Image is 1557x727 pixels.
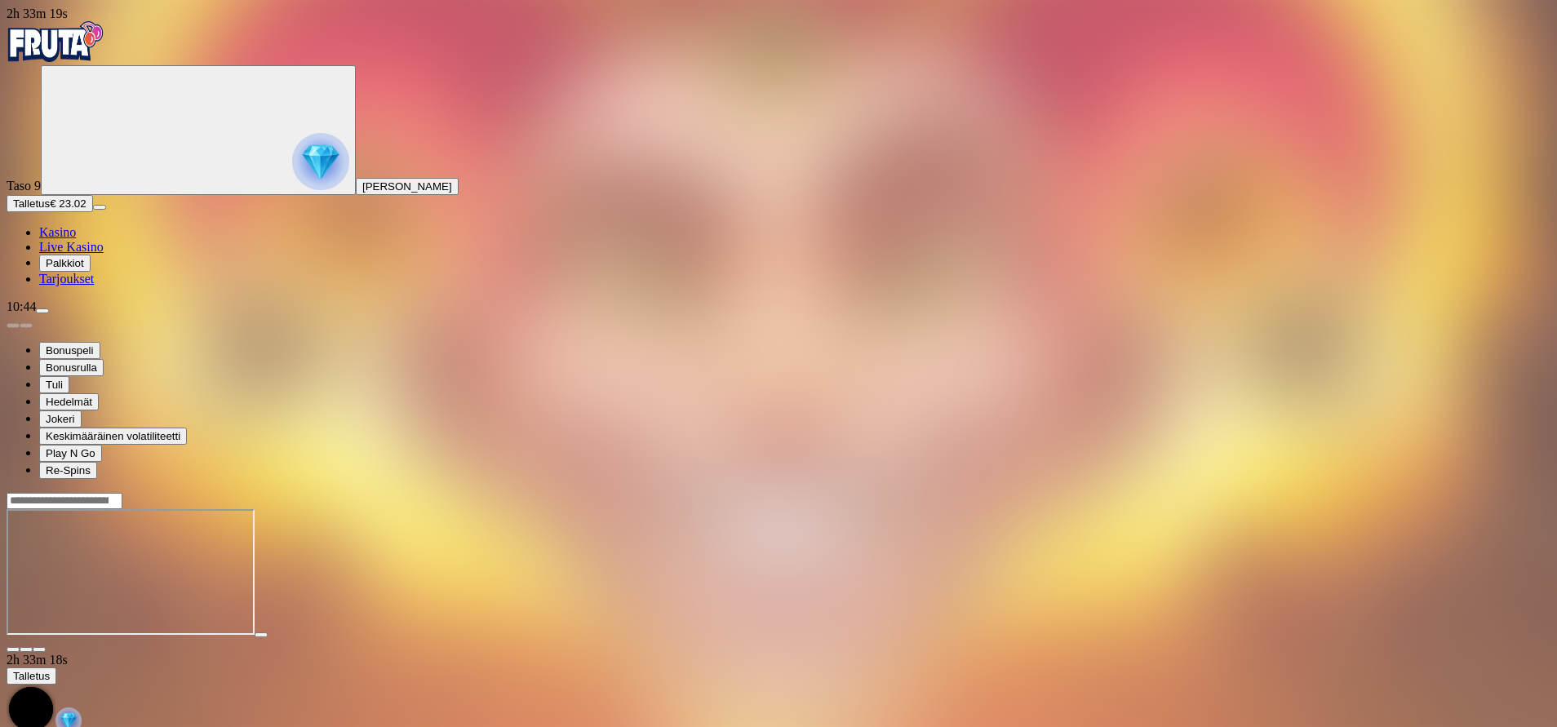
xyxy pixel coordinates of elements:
button: Talletus [7,667,56,685]
button: next slide [20,323,33,328]
button: chevron-down icon [20,647,33,652]
span: Bonusrulla [46,361,97,374]
button: Play N Go [39,445,102,462]
nav: Main menu [7,225,1550,286]
span: Keskimääräinen volatiliteetti [46,430,180,442]
button: menu [36,308,49,313]
span: [PERSON_NAME] [362,180,452,193]
nav: Primary [7,21,1550,286]
button: Tuli [39,376,69,393]
a: Fruta [7,51,104,64]
button: reward progress [41,65,356,195]
span: Hedelmät [46,396,92,408]
span: Re-Spins [46,464,91,477]
button: [PERSON_NAME] [356,178,459,195]
button: Jokeri [39,410,82,428]
button: Keskimääräinen volatiliteetti [39,428,187,445]
span: Taso 9 [7,179,41,193]
span: user session time [7,653,68,667]
button: Re-Spins [39,462,97,479]
span: Bonuspeli [46,344,94,357]
button: play icon [255,632,268,637]
a: Live Kasino [39,240,104,254]
a: Kasino [39,225,76,239]
button: menu [93,205,106,210]
span: Play N Go [46,447,95,459]
span: Jokeri [46,413,75,425]
span: Talletus [13,197,50,210]
span: € 23.02 [50,197,86,210]
iframe: Fire Joker [7,509,255,635]
span: Palkkiot [46,257,84,269]
span: Tuli [46,379,63,391]
button: prev slide [7,323,20,328]
span: 10:44 [7,299,36,313]
input: Search [7,493,122,509]
button: fullscreen icon [33,647,46,652]
button: Hedelmät [39,393,99,410]
a: Tarjoukset [39,272,94,286]
span: user session time [7,7,68,20]
img: reward progress [292,133,349,190]
button: Bonusrulla [39,359,104,376]
span: Talletus [13,670,50,682]
img: Fruta [7,21,104,62]
button: Palkkiot [39,255,91,272]
button: Bonuspeli [39,342,100,359]
button: Talletusplus icon€ 23.02 [7,195,93,212]
button: close icon [7,647,20,652]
